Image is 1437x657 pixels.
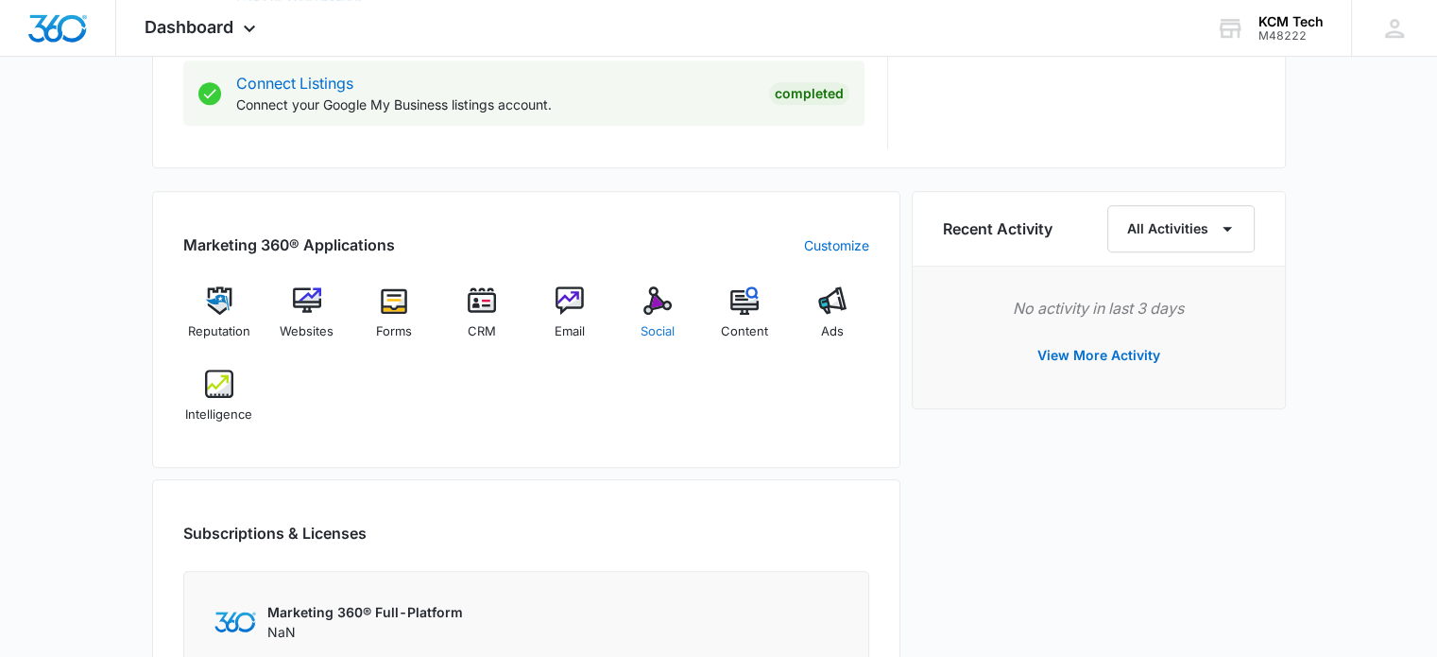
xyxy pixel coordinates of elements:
button: View More Activity [1018,333,1179,378]
h6: Recent Activity [943,217,1052,240]
a: CRM [446,286,519,354]
span: Ads [821,322,844,341]
span: Email [555,322,585,341]
a: Content [709,286,781,354]
p: No activity in last 3 days [943,297,1255,320]
a: Ads [796,286,869,354]
a: Reputation [183,286,256,354]
p: Marketing 360® Full-Platform [267,602,463,622]
p: Connect your Google My Business listings account. [236,95,754,114]
a: Social [621,286,693,354]
img: Marketing 360 Logo [214,612,256,631]
div: account id [1258,29,1324,43]
div: account name [1258,14,1324,29]
div: NaN [267,602,463,642]
a: Forms [358,286,431,354]
a: Customize [804,235,869,255]
span: CRM [468,322,496,341]
span: Dashboard [145,17,233,37]
a: Websites [270,286,343,354]
button: All Activities [1107,205,1255,252]
div: Completed [769,82,849,105]
a: Connect Listings [236,74,353,93]
span: Forms [376,322,412,341]
span: Websites [280,322,334,341]
h2: Subscriptions & Licenses [183,522,367,545]
span: Reputation [188,322,250,341]
h2: Marketing 360® Applications [183,233,395,256]
a: Intelligence [183,370,256,438]
span: Content [721,322,768,341]
a: Email [534,286,607,354]
span: Social [641,322,675,341]
span: Intelligence [185,406,252,424]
